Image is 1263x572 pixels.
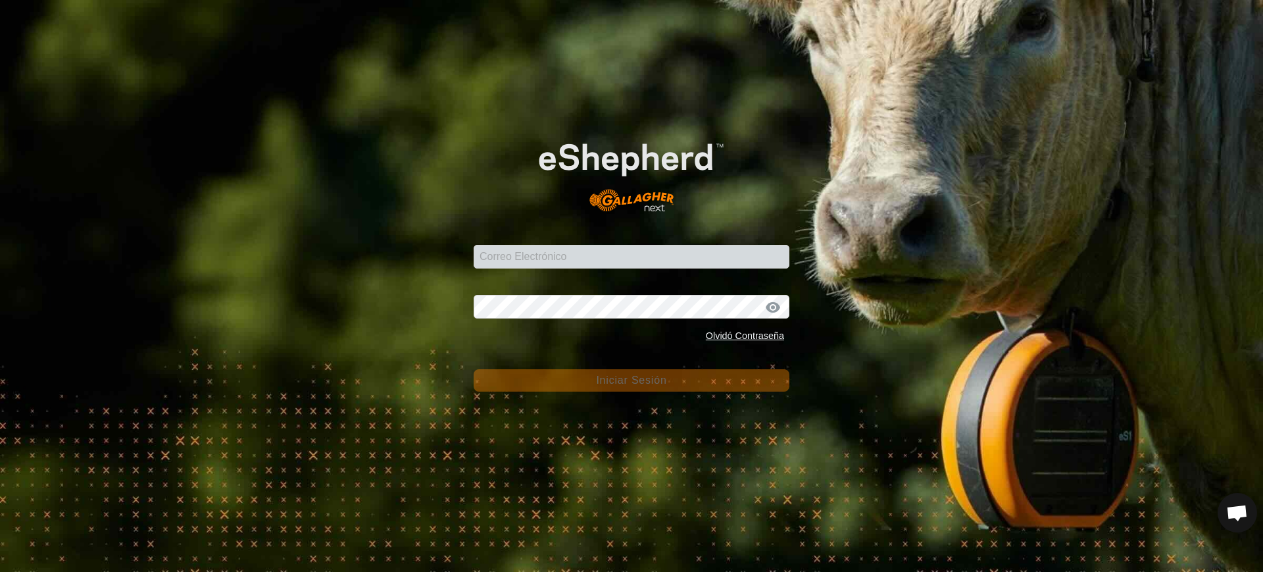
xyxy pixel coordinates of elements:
[596,375,666,386] span: Iniciar Sesión
[1218,493,1257,533] div: Chat abierto
[706,330,784,341] a: Olvidó Contraseña
[474,245,789,269] input: Correo Electrónico
[474,369,789,392] button: Iniciar Sesión
[505,117,758,225] img: Logo de eShepherd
